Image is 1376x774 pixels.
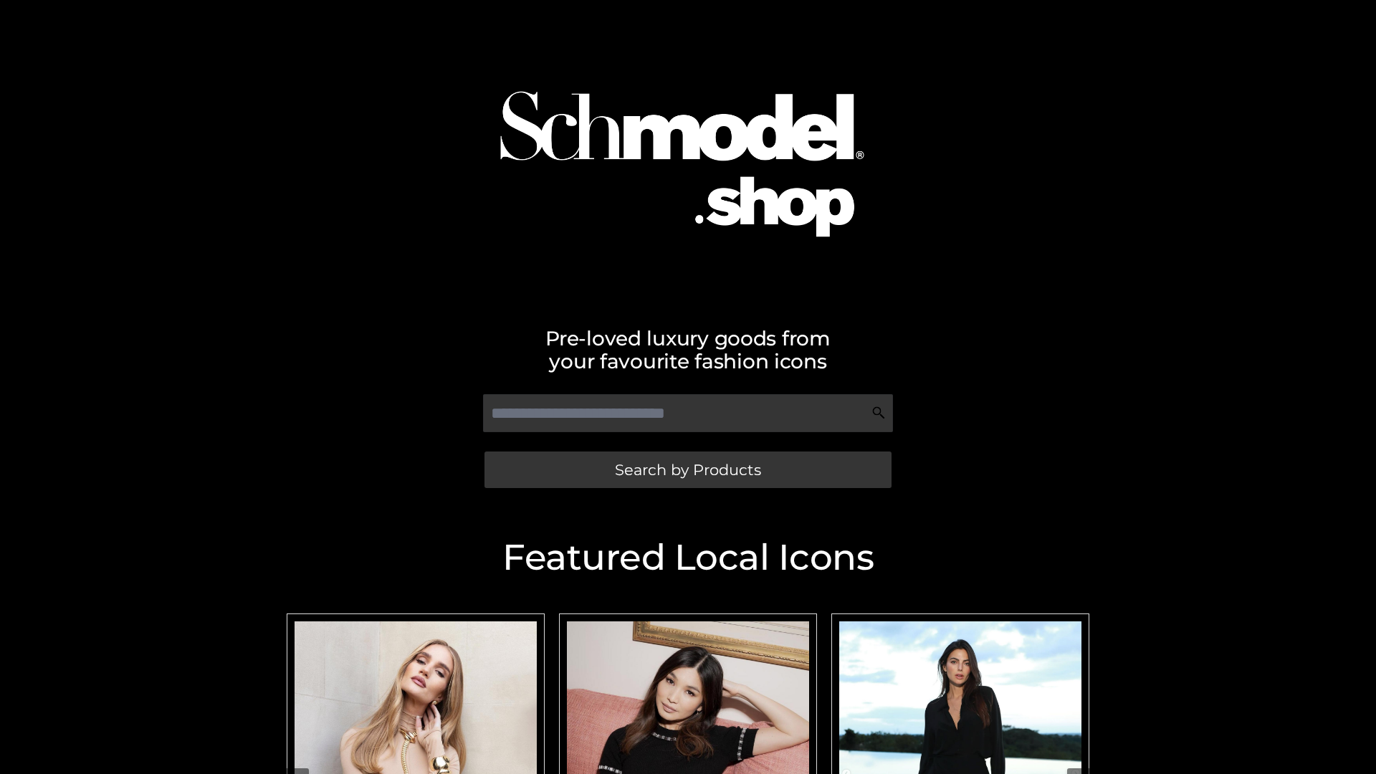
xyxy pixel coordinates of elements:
span: Search by Products [615,462,761,477]
a: Search by Products [484,451,892,488]
img: Search Icon [871,406,886,420]
h2: Pre-loved luxury goods from your favourite fashion icons [279,327,1096,373]
h2: Featured Local Icons​ [279,540,1096,575]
